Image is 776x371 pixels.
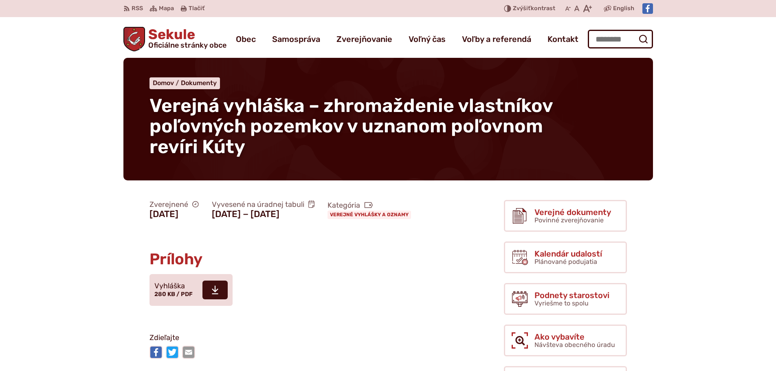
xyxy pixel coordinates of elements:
span: Vyriešme to spolu [534,299,589,307]
a: Voľby a referendá [462,28,531,50]
img: Prejsť na Facebook stránku [642,3,653,14]
span: English [613,4,634,13]
span: RSS [132,4,143,13]
span: Kategória [328,201,414,210]
span: Podnety starostovi [534,291,609,300]
span: Tlačiť [189,5,204,12]
a: Domov [153,79,181,87]
h2: Prílohy [149,251,439,268]
span: Návšteva obecného úradu [534,341,615,349]
span: Kalendár udalostí [534,249,602,258]
span: Mapa [159,4,174,13]
span: Verejná vyhláška – zhromaždenie vlastníkov poľovných pozemkov v uznanom poľovnom revíri Kúty [149,94,553,158]
span: Oficiálne stránky obce [148,42,226,49]
span: Plánované podujatia [534,258,597,266]
span: Povinné zverejňovanie [534,216,604,224]
figcaption: [DATE] − [DATE] [212,209,315,220]
a: Logo Sekule, prejsť na domovskú stránku. [123,27,227,51]
img: Zdieľať e-mailom [182,346,195,359]
a: Verejné dokumenty Povinné zverejňovanie [504,200,627,232]
span: Vyhláška [154,282,193,290]
span: Verejné dokumenty [534,208,611,217]
img: Prejsť na domovskú stránku [123,27,145,51]
a: Podnety starostovi Vyriešme to spolu [504,283,627,315]
a: Samospráva [272,28,320,50]
img: Zdieľať na Facebooku [149,346,163,359]
a: Kalendár udalostí Plánované podujatia [504,241,627,273]
a: Ako vybavíte Návšteva obecného úradu [504,325,627,356]
span: kontrast [513,5,555,12]
a: Zverejňovanie [336,28,392,50]
span: Zverejnené [149,200,199,209]
a: Voľný čas [409,28,446,50]
span: Ako vybavíte [534,332,615,341]
a: Obec [236,28,256,50]
span: Vyvesené na úradnej tabuli [212,200,315,209]
img: Zdieľať na Twitteri [166,346,179,359]
span: Zvýšiť [513,5,531,12]
figcaption: [DATE] [149,209,199,220]
a: Dokumenty [181,79,217,87]
p: Zdieľajte [149,332,439,344]
span: Domov [153,79,174,87]
span: 280 KB / PDF [154,291,193,298]
a: Verejné vyhlášky a oznamy [328,211,411,219]
a: Vyhláška 280 KB / PDF [149,274,233,306]
a: Kontakt [547,28,578,50]
span: Sekule [145,28,226,49]
a: English [611,4,636,13]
